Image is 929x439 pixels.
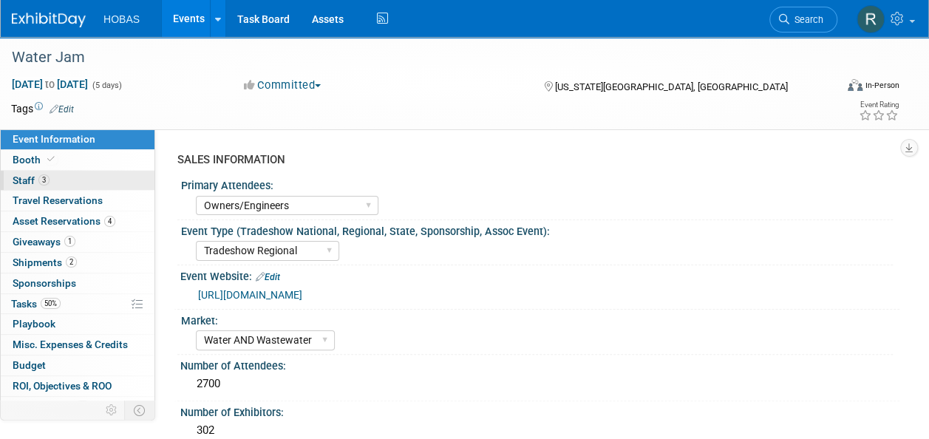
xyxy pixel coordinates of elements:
span: Playbook [13,318,55,330]
i: Booth reservation complete [47,155,55,163]
a: Event Information [1,129,154,149]
span: Travel Reservations [13,194,103,206]
a: Budget [1,355,154,375]
span: Event Information [13,133,95,145]
div: Event Type (Tradeshow National, Regional, State, Sponsorship, Assoc Event): [181,220,893,239]
span: HOBAS [103,13,140,25]
span: Budget [13,359,46,371]
span: Giveaways [13,236,75,248]
span: Asset Reservations [13,215,115,227]
a: Sponsorships [1,273,154,293]
td: Toggle Event Tabs [125,401,155,420]
span: [US_STATE][GEOGRAPHIC_DATA], [GEOGRAPHIC_DATA] [555,81,788,92]
span: Search [789,14,823,25]
span: to [43,78,57,90]
span: 1 [64,236,75,247]
span: [DATE] [DATE] [11,78,89,91]
span: 50% [41,298,61,309]
a: Giveaways1 [1,232,154,252]
span: (5 days) [91,81,122,90]
span: 4 [104,216,115,227]
td: Tags [11,101,74,116]
span: Sponsorships [13,277,76,289]
span: Staff [13,174,50,186]
img: Rebecca Gonchar [857,5,885,33]
div: Number of Exhibitors: [180,401,899,420]
div: 2700 [191,372,888,395]
a: Playbook [1,314,154,334]
a: Staff3 [1,171,154,191]
div: Water Jam [7,44,823,71]
a: Tasks50% [1,294,154,314]
div: In-Person [865,80,899,91]
div: Market: [181,310,893,328]
a: Edit [256,272,280,282]
div: SALES INFORMATION [177,152,888,168]
div: Number of Attendees: [180,355,899,373]
a: Misc. Expenses & Credits [1,335,154,355]
div: Event Rating [859,101,899,109]
a: [URL][DOMAIN_NAME] [198,289,302,301]
span: Misc. Expenses & Credits [13,338,128,350]
span: 12 [75,401,90,412]
span: 2 [66,256,77,268]
a: Asset Reservations4 [1,211,154,231]
td: Personalize Event Tab Strip [99,401,125,420]
span: 3 [38,174,50,186]
span: Tasks [11,298,61,310]
div: Primary Attendees: [181,174,893,193]
button: Committed [239,78,327,93]
a: Travel Reservations [1,191,154,211]
a: Shipments2 [1,253,154,273]
img: ExhibitDay [12,13,86,27]
a: Edit [50,104,74,115]
a: Attachments12 [1,397,154,417]
span: ROI, Objectives & ROO [13,380,112,392]
span: Attachments [13,401,90,412]
a: Booth [1,150,154,170]
a: Search [769,7,837,33]
span: Shipments [13,256,77,268]
div: Event Website: [180,265,899,285]
div: Event Format [770,77,899,99]
img: Format-Inperson.png [848,79,862,91]
span: Booth [13,154,58,166]
a: ROI, Objectives & ROO [1,376,154,396]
